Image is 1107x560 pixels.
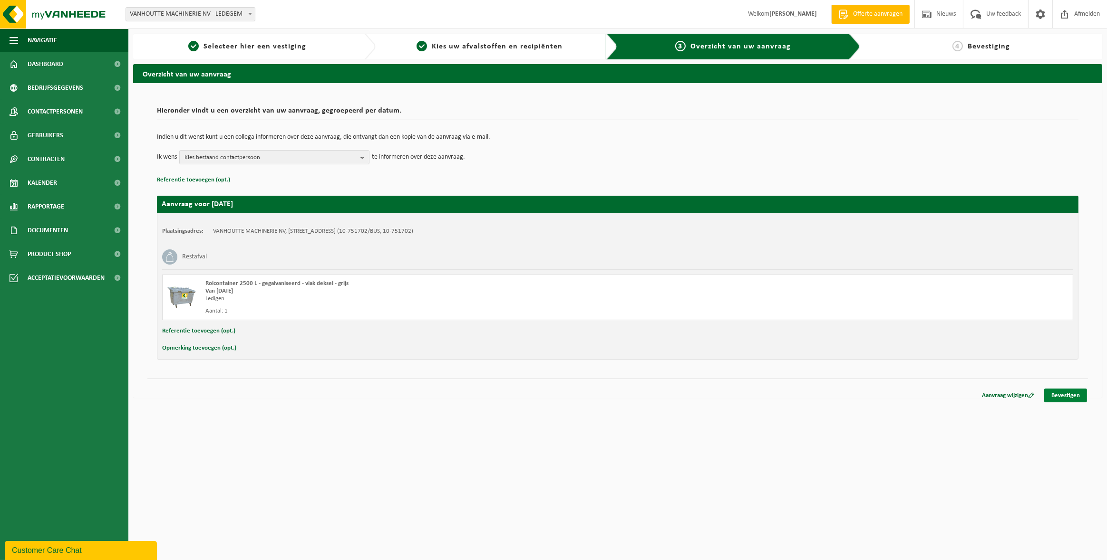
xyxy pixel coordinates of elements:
[1044,389,1087,402] a: Bevestigen
[28,123,63,147] span: Gebruikers
[126,7,255,21] span: VANHOUTTE MACHINERIE NV - LEDEGEM
[675,41,686,51] span: 3
[205,280,349,286] span: Rolcontainer 2500 L - gegalvaniseerd - vlak deksel - grijs
[28,266,105,290] span: Acceptatievoorwaarden
[851,9,905,19] span: Offerte aanvragen
[432,43,563,50] span: Kies uw afvalstoffen en recipiënten
[28,218,68,242] span: Documenten
[769,10,817,18] strong: [PERSON_NAME]
[28,100,83,123] span: Contactpersonen
[690,43,791,50] span: Overzicht van uw aanvraag
[28,171,57,195] span: Kalender
[162,325,235,337] button: Referentie toevoegen (opt.)
[184,151,357,165] span: Kies bestaand contactpersoon
[205,295,656,303] div: Ledigen
[28,242,71,266] span: Product Shop
[133,64,1102,83] h2: Overzicht van uw aanvraag
[205,288,233,294] strong: Van [DATE]
[126,8,255,21] span: VANHOUTTE MACHINERIE NV - LEDEGEM
[182,249,207,265] h3: Restafval
[417,41,427,51] span: 2
[188,41,199,51] span: 1
[162,342,236,354] button: Opmerking toevoegen (opt.)
[5,539,159,560] iframe: chat widget
[179,150,369,164] button: Kies bestaand contactpersoon
[205,307,656,315] div: Aantal: 1
[157,134,1078,141] p: Indien u dit wenst kunt u een collega informeren over deze aanvraag, die ontvangt dan een kopie v...
[162,200,233,208] strong: Aanvraag voor [DATE]
[28,147,65,171] span: Contracten
[138,41,357,52] a: 1Selecteer hier een vestiging
[167,280,196,308] img: WB-2500-GAL-GY-01.png
[380,41,599,52] a: 2Kies uw afvalstoffen en recipiënten
[28,28,57,52] span: Navigatie
[213,228,413,235] td: VANHOUTTE MACHINERIE NV, [STREET_ADDRESS] (10-751702/BUS, 10-751702)
[204,43,306,50] span: Selecteer hier een vestiging
[157,107,1078,120] h2: Hieronder vindt u een overzicht van uw aanvraag, gegroepeerd per datum.
[157,174,230,186] button: Referentie toevoegen (opt.)
[968,43,1010,50] span: Bevestiging
[157,150,177,164] p: Ik wens
[28,52,63,76] span: Dashboard
[831,5,910,24] a: Offerte aanvragen
[975,389,1041,402] a: Aanvraag wijzigen
[952,41,963,51] span: 4
[28,76,83,100] span: Bedrijfsgegevens
[372,150,465,164] p: te informeren over deze aanvraag.
[162,228,204,234] strong: Plaatsingsadres:
[28,195,64,218] span: Rapportage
